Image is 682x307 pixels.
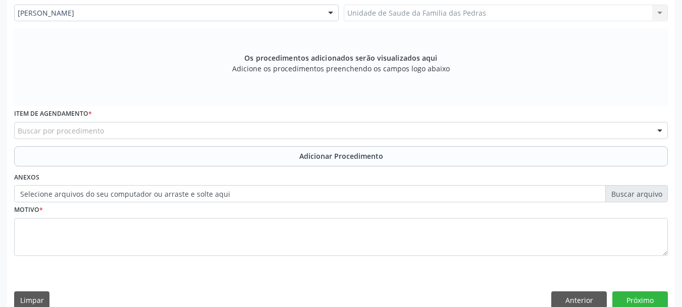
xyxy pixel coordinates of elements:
[18,8,318,18] span: [PERSON_NAME]
[244,53,437,63] span: Os procedimentos adicionados serão visualizados aqui
[14,170,39,186] label: Anexos
[232,63,450,74] span: Adicione os procedimentos preenchendo os campos logo abaixo
[18,125,104,136] span: Buscar por procedimento
[14,106,92,122] label: Item de agendamento
[14,146,668,166] button: Adicionar Procedimento
[14,202,43,218] label: Motivo
[299,151,383,161] span: Adicionar Procedimento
